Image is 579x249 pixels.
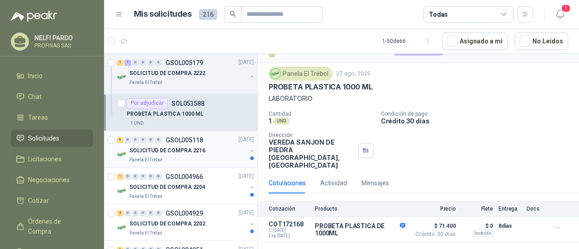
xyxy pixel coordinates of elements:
[381,117,575,125] p: Crédito 30 días
[129,70,205,78] p: SOLICITUD DE COMPRA 2222
[269,82,373,92] p: PROBETA PLASTICA 1000 ML
[34,43,91,48] p: PROFINAS SAS
[269,94,568,103] p: LABORATORIO
[129,156,162,164] p: Panela El Trébol
[269,233,309,239] span: Exp: [DATE]
[129,79,162,86] p: Panela El Trébol
[271,69,280,79] img: Company Logo
[315,222,405,237] p: PROBETA PLASTICA DE 1000ML
[269,178,306,188] div: Cotizaciones
[132,137,139,143] div: 0
[28,133,59,143] span: Solicitudes
[11,130,93,147] a: Solicitudes
[320,178,347,188] div: Actividad
[11,88,93,105] a: Chat
[11,11,57,22] img: Logo peakr
[28,113,48,122] span: Tareas
[11,150,93,168] a: Licitaciones
[527,206,545,212] p: Docs
[117,208,256,237] a: 4 0 0 0 0 0 GSOL004929[DATE] Company LogoSOLICITUD DE COMPRA 2202Panela El Trébol
[269,117,271,125] p: 1
[269,67,332,80] div: Panela El Trébol
[147,60,154,66] div: 0
[166,174,203,180] p: GSOL004966
[315,206,405,212] p: Producto
[124,60,131,66] div: 1
[117,186,128,197] img: Company Logo
[147,210,154,216] div: 0
[238,59,254,67] p: [DATE]
[28,216,85,236] span: Órdenes de Compra
[155,174,162,180] div: 0
[117,222,128,233] img: Company Logo
[230,11,236,17] span: search
[134,8,192,21] h1: Mis solicitudes
[11,67,93,85] a: Inicio
[129,193,162,200] p: Panela El Trébol
[28,71,43,81] span: Inicio
[411,231,456,237] span: Crédito 30 días
[269,138,355,169] p: VEREDA SANJON DE PIEDRA [GEOGRAPHIC_DATA] , [GEOGRAPHIC_DATA]
[442,33,508,50] button: Asignado a mi
[461,221,493,231] p: $ 0
[117,171,256,200] a: 1 0 0 0 0 0 GSOL004966[DATE] Company LogoSOLICITUD DE COMPRA 2204Panela El Trébol
[166,137,203,143] p: GSOL005118
[498,221,521,231] p: 8 días
[129,146,205,155] p: SOLICITUD DE COMPRA 2216
[124,210,131,216] div: 0
[28,175,70,185] span: Negociaciones
[381,111,575,117] p: Condición de pago
[361,178,389,188] div: Mensajes
[472,230,493,237] div: Incluido
[238,209,254,217] p: [DATE]
[155,60,162,66] div: 0
[11,109,93,126] a: Tareas
[155,210,162,216] div: 0
[117,149,128,160] img: Company Logo
[411,221,456,231] span: $ 71.400
[117,135,256,164] a: 6 0 0 0 0 0 GSOL005118[DATE] Company LogoSOLICITUD DE COMPRA 2216Panela El Trébol
[147,174,154,180] div: 0
[11,192,93,209] a: Cotizar
[28,196,49,206] span: Cotizar
[127,120,147,127] div: 1 UND
[117,137,123,143] div: 6
[269,221,309,228] p: COT172168
[140,137,147,143] div: 0
[140,60,147,66] div: 0
[552,6,568,23] button: 1
[238,172,254,181] p: [DATE]
[140,210,147,216] div: 0
[129,220,205,228] p: SOLICITUD DE COMPRA 2202
[269,111,374,117] p: Cantidad
[11,171,93,188] a: Negociaciones
[199,9,217,20] span: 216
[461,206,493,212] p: Flete
[561,4,571,13] span: 1
[124,137,131,143] div: 0
[132,60,139,66] div: 0
[336,70,370,78] p: 27 ago, 2025
[515,33,568,50] button: No Leídos
[166,60,203,66] p: GSOL005179
[34,35,91,41] p: NELFI PARDO
[429,9,448,19] div: Todas
[124,174,131,180] div: 0
[117,174,123,180] div: 1
[28,92,42,102] span: Chat
[269,132,355,138] p: Dirección
[129,230,162,237] p: Panela El Trébol
[171,100,204,107] p: SOL053588
[382,34,435,48] div: 1 - 50 de 66
[140,174,147,180] div: 0
[147,137,154,143] div: 0
[104,94,257,131] a: Por adjudicarSOL053588PROBETA PLASTICA 1000 ML1 UND
[117,72,128,83] img: Company Logo
[273,117,290,125] div: UND
[127,110,204,118] p: PROBETA PLASTICA 1000 ML
[498,206,521,212] p: Entrega
[117,60,123,66] div: 1
[117,210,123,216] div: 4
[28,154,62,164] span: Licitaciones
[269,228,309,233] span: C: [DATE]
